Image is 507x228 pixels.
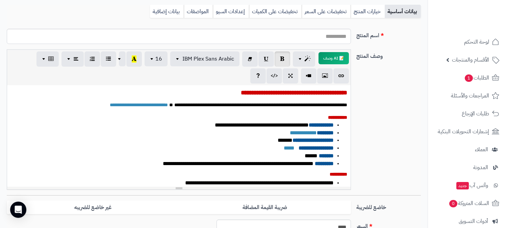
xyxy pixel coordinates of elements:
[462,109,489,118] span: طلبات الإرجاع
[249,5,302,18] a: تخفيضات على الكميات
[351,5,385,18] a: خيارات المنتج
[475,145,488,154] span: العملاء
[170,51,239,66] button: IBM Plex Sans Arabic
[432,159,503,176] a: المدونة
[213,5,249,18] a: إعدادات السيو
[432,34,503,50] a: لوحة التحكم
[10,202,26,218] div: Open Intercom Messenger
[432,195,503,211] a: السلات المتروكة0
[432,123,503,140] a: إشعارات التحويلات البنكية
[354,49,424,60] label: وصف المنتج
[449,200,457,207] span: 0
[145,51,168,66] button: 16
[456,182,469,189] span: جديد
[451,91,489,100] span: المراجعات والأسئلة
[432,106,503,122] a: طلبات الإرجاع
[385,5,421,18] a: بيانات أساسية
[354,201,424,211] label: خاضع للضريبة
[452,55,489,65] span: الأقسام والمنتجات
[432,88,503,104] a: المراجعات والأسئلة
[7,201,179,214] label: غير خاضع للضريبه
[438,127,489,136] span: إشعارات التحويلات البنكية
[432,141,503,158] a: العملاء
[184,5,213,18] a: المواصفات
[456,181,488,190] span: وآتس آب
[179,201,351,214] label: ضريبة القيمة المضافة
[155,55,162,63] span: 16
[449,199,489,208] span: السلات المتروكة
[432,177,503,193] a: وآتس آبجديد
[354,29,424,40] label: اسم المنتج
[459,216,488,226] span: أدوات التسويق
[182,55,234,63] span: IBM Plex Sans Arabic
[432,70,503,86] a: الطلبات1
[464,73,489,83] span: الطلبات
[465,74,473,82] span: 1
[150,5,184,18] a: بيانات إضافية
[319,52,349,64] button: 📝 AI وصف
[464,37,489,47] span: لوحة التحكم
[302,5,351,18] a: تخفيضات على السعر
[473,163,488,172] span: المدونة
